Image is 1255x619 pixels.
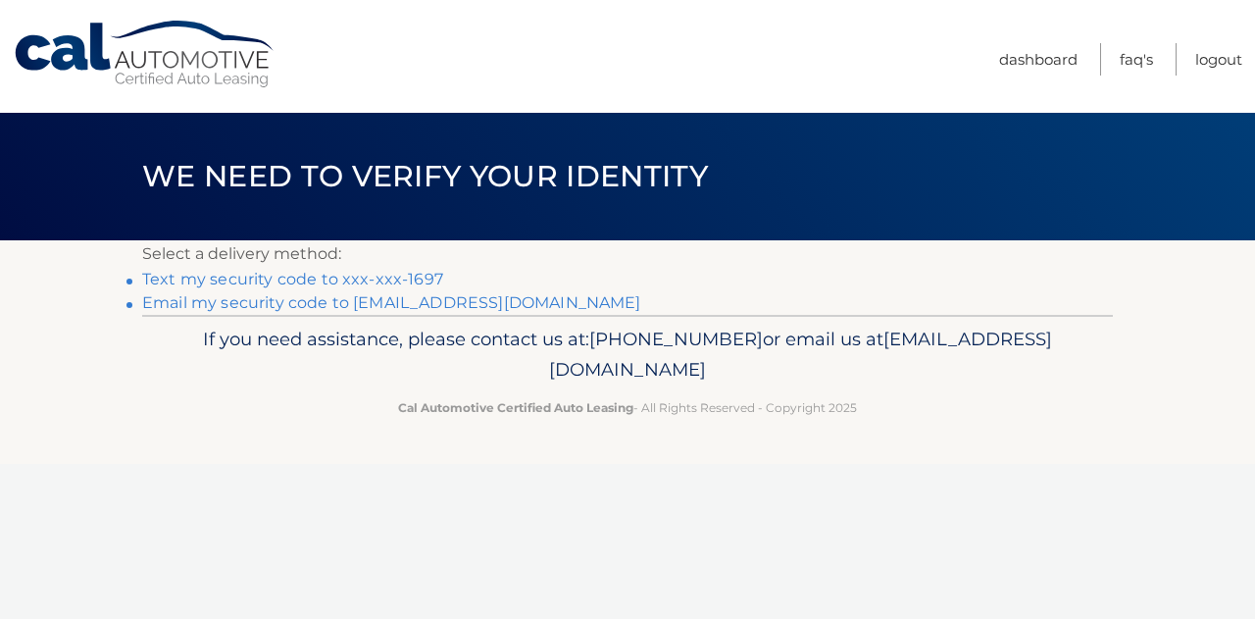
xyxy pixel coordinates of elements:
[142,293,641,312] a: Email my security code to [EMAIL_ADDRESS][DOMAIN_NAME]
[142,270,443,288] a: Text my security code to xxx-xxx-1697
[999,43,1078,76] a: Dashboard
[1195,43,1242,76] a: Logout
[155,324,1100,387] p: If you need assistance, please contact us at: or email us at
[589,328,763,350] span: [PHONE_NUMBER]
[13,20,277,89] a: Cal Automotive
[155,397,1100,418] p: - All Rights Reserved - Copyright 2025
[142,240,1113,268] p: Select a delivery method:
[398,400,633,415] strong: Cal Automotive Certified Auto Leasing
[1120,43,1153,76] a: FAQ's
[142,158,708,194] span: We need to verify your identity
